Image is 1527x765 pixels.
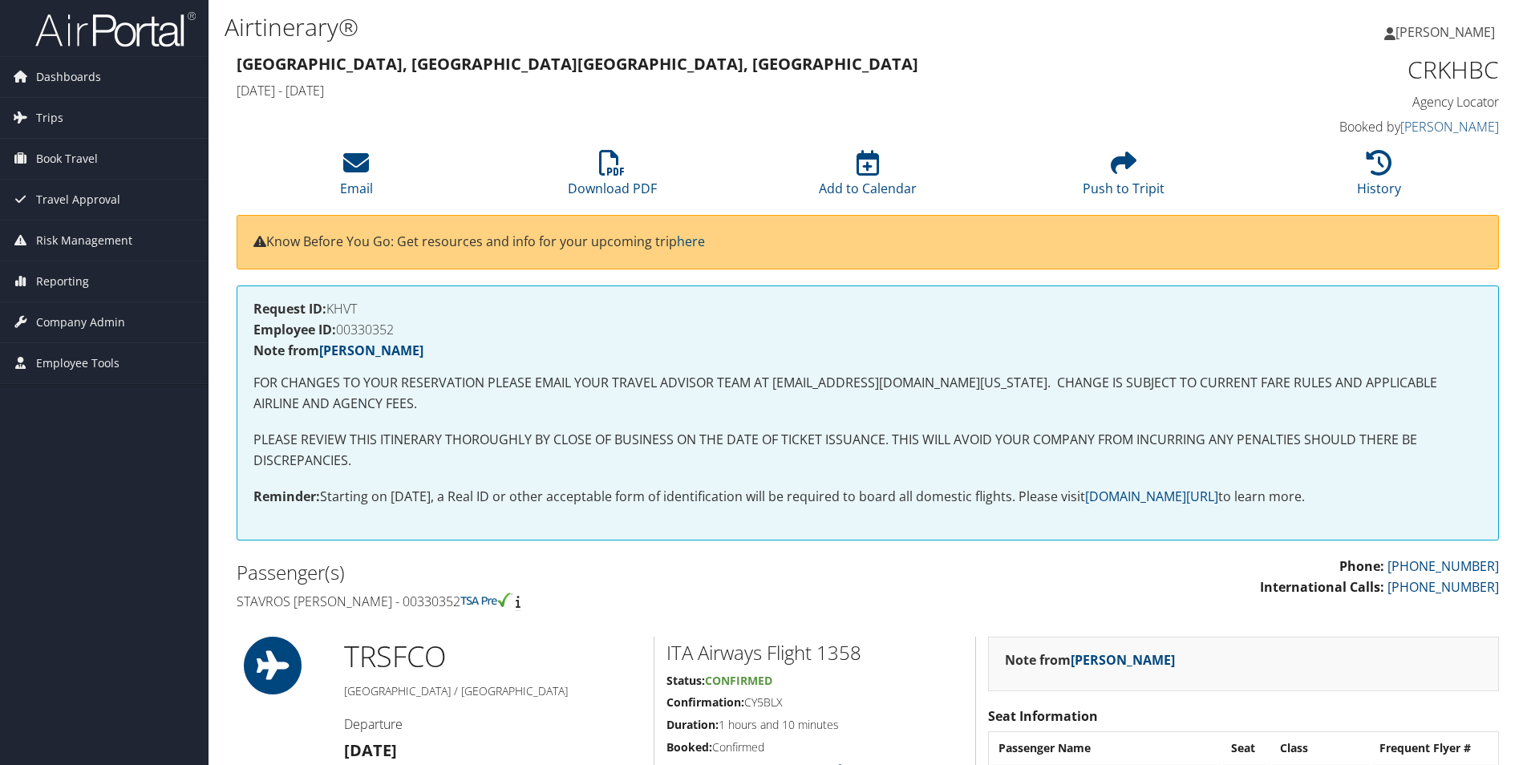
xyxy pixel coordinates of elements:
[344,637,642,677] h1: TRS FCO
[1339,557,1384,575] strong: Phone:
[460,593,512,607] img: tsa-precheck.png
[35,10,196,48] img: airportal-logo.png
[1083,159,1164,197] a: Push to Tripit
[36,98,63,138] span: Trips
[36,343,119,383] span: Employee Tools
[237,53,918,75] strong: [GEOGRAPHIC_DATA], [GEOGRAPHIC_DATA] [GEOGRAPHIC_DATA], [GEOGRAPHIC_DATA]
[666,739,963,755] h5: Confirmed
[988,707,1098,725] strong: Seat Information
[666,694,963,710] h5: CY5BLX
[237,559,856,586] h2: Passenger(s)
[253,300,326,318] strong: Request ID:
[666,717,963,733] h5: 1 hours and 10 minutes
[1201,53,1499,87] h1: CRKHBC
[253,302,1482,315] h4: KHVT
[677,233,705,250] a: here
[1400,118,1499,136] a: [PERSON_NAME]
[1085,488,1218,505] a: [DOMAIN_NAME][URL]
[253,488,320,505] strong: Reminder:
[253,342,423,359] strong: Note from
[666,717,719,732] strong: Duration:
[705,673,772,688] span: Confirmed
[819,159,917,197] a: Add to Calendar
[237,82,1177,99] h4: [DATE] - [DATE]
[666,639,963,666] h2: ITA Airways Flight 1358
[1357,159,1401,197] a: History
[1201,93,1499,111] h4: Agency Locator
[568,159,657,197] a: Download PDF
[1260,578,1384,596] strong: International Calls:
[36,57,101,97] span: Dashboards
[344,715,642,733] h4: Departure
[1371,734,1497,763] th: Frequent Flyer #
[237,593,856,610] h4: Stavros [PERSON_NAME] - 00330352
[253,430,1482,471] p: PLEASE REVIEW THIS ITINERARY THOROUGHLY BY CLOSE OF BUSINESS ON THE DATE OF TICKET ISSUANCE. THIS...
[344,683,642,699] h5: [GEOGRAPHIC_DATA] / [GEOGRAPHIC_DATA]
[1005,651,1175,669] strong: Note from
[666,739,712,755] strong: Booked:
[36,302,125,342] span: Company Admin
[1384,8,1511,56] a: [PERSON_NAME]
[1071,651,1175,669] a: [PERSON_NAME]
[225,10,1082,44] h1: Airtinerary®
[1223,734,1270,763] th: Seat
[1201,118,1499,136] h4: Booked by
[36,139,98,179] span: Book Travel
[990,734,1222,763] th: Passenger Name
[666,673,705,688] strong: Status:
[1272,734,1370,763] th: Class
[666,694,744,710] strong: Confirmation:
[253,232,1482,253] p: Know Before You Go: Get resources and info for your upcoming trip
[36,221,132,261] span: Risk Management
[319,342,423,359] a: [PERSON_NAME]
[253,373,1482,414] p: FOR CHANGES TO YOUR RESERVATION PLEASE EMAIL YOUR TRAVEL ADVISOR TEAM AT [EMAIL_ADDRESS][DOMAIN_N...
[36,261,89,302] span: Reporting
[253,323,1482,336] h4: 00330352
[1387,557,1499,575] a: [PHONE_NUMBER]
[1387,578,1499,596] a: [PHONE_NUMBER]
[340,159,373,197] a: Email
[253,487,1482,508] p: Starting on [DATE], a Real ID or other acceptable form of identification will be required to boar...
[1395,23,1495,41] span: [PERSON_NAME]
[36,180,120,220] span: Travel Approval
[253,321,336,338] strong: Employee ID:
[344,739,397,761] strong: [DATE]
